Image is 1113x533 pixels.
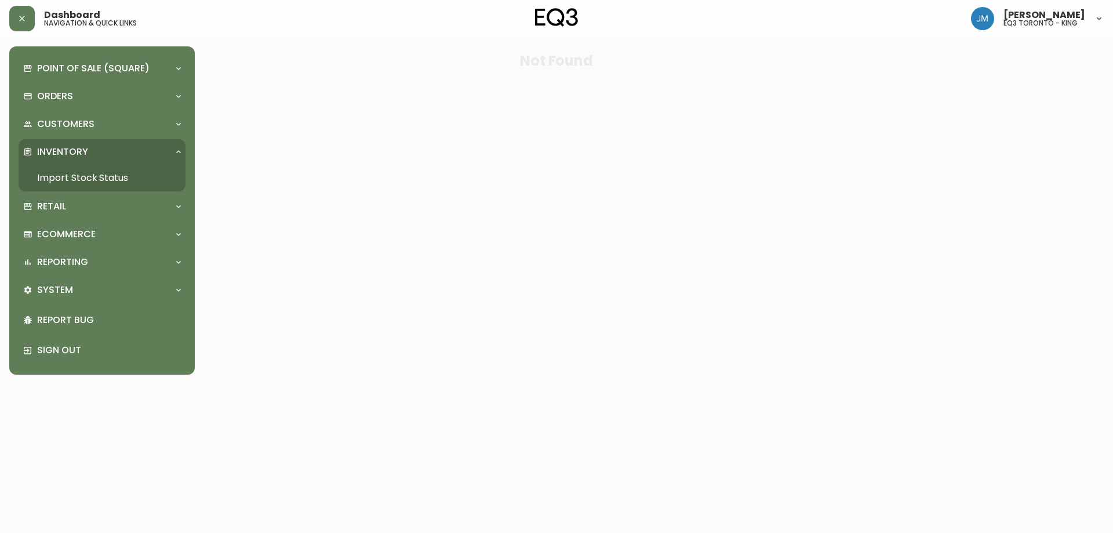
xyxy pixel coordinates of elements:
p: System [37,284,73,296]
div: Sign Out [19,335,185,365]
div: Report Bug [19,305,185,335]
img: b88646003a19a9f750de19192e969c24 [971,7,994,30]
div: Retail [19,194,185,219]
div: Point of Sale (Square) [19,56,185,81]
p: Sign Out [37,344,181,357]
p: Customers [37,118,94,130]
div: Reporting [19,249,185,275]
a: Import Stock Status [19,165,185,191]
p: Inventory [37,146,88,158]
span: Dashboard [44,10,100,20]
div: Ecommerce [19,222,185,247]
h5: navigation & quick links [44,20,137,27]
div: System [19,277,185,303]
img: logo [535,8,578,27]
p: Orders [37,90,73,103]
div: Orders [19,84,185,109]
p: Report Bug [37,314,181,327]
p: Ecommerce [37,228,96,241]
div: Inventory [19,139,185,165]
p: Reporting [37,256,88,269]
p: Point of Sale (Square) [37,62,150,75]
span: [PERSON_NAME] [1003,10,1085,20]
p: Retail [37,200,66,213]
div: Customers [19,111,185,137]
h5: eq3 toronto - king [1003,20,1078,27]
